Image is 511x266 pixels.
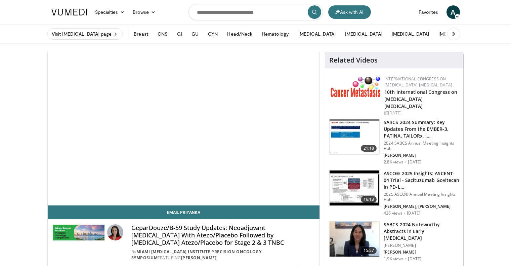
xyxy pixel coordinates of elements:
div: · [404,211,406,216]
img: VuMedi Logo [51,9,87,15]
a: [PERSON_NAME] [181,255,217,261]
h4: Related Videos [329,56,378,64]
p: 1.9K views [384,256,403,262]
p: [PERSON_NAME] [384,250,459,255]
img: 91044242-1a7c-4ea2-81be-ac97645ae033.150x105_q85_crop-smart_upscale.jpg [330,222,379,257]
a: Email Priyanka [48,205,320,219]
input: Search topics, interventions [188,4,323,20]
p: [PERSON_NAME] [384,153,459,158]
div: [DATE] [384,110,458,116]
div: · [405,159,407,165]
a: Browse [129,5,160,19]
h3: SABCS 2024 Noteworthy Abstracts in Early [MEDICAL_DATA] [384,221,459,241]
a: 10th International Congress on [MEDICAL_DATA] [MEDICAL_DATA] [384,89,457,109]
a: A [446,5,460,19]
button: Head/Neck [223,27,256,41]
h4: GeparDouze/B-59 Study Updates: Neoadjuvant [MEDICAL_DATA] With Atezo/Placebo Followed by [MEDICAL... [131,224,314,246]
div: By FEATURING [131,249,314,261]
h3: ASCO® 2025 Insights: ASCENT-04 Trial - Sacituzumab Govitecan in PD-L… [384,170,459,190]
a: International Congress on [MEDICAL_DATA] [MEDICAL_DATA] [384,76,452,88]
img: 65cf682e-204b-4491-8457-0e2feadc832e.150x105_q85_crop-smart_upscale.jpg [330,170,379,205]
img: 6ff8bc22-9509-4454-a4f8-ac79dd3b8976.png.150x105_q85_autocrop_double_scale_upscale_version-0.2.png [331,76,381,97]
a: 16:13 ASCO® 2025 Insights: ASCENT-04 Trial - Sacituzumab Govitecan in PD-L… 2025 ASCO® Annual Mee... [329,170,459,216]
a: Favorites [415,5,442,19]
button: GI [173,27,186,41]
button: GU [187,27,203,41]
p: 2024 SABCS Annual Meeting Insights Hub [384,141,459,151]
p: 2.8K views [384,159,403,165]
p: 426 views [384,211,402,216]
button: [MEDICAL_DATA] [388,27,433,41]
button: CNS [154,27,172,41]
p: [DATE] [408,256,421,262]
div: · [405,256,407,262]
img: Avatar [107,224,123,240]
button: Ask with AI [328,5,371,19]
button: Hematology [258,27,293,41]
p: [PERSON_NAME], [PERSON_NAME] [384,204,459,209]
span: 15:57 [361,247,377,254]
video-js: Video Player [48,52,320,205]
p: 2025 ASCO® Annual Meeting Insights Hub [384,192,459,202]
img: Miami Cancer Institute Precision Oncology Symposium [53,224,104,240]
button: [MEDICAL_DATA] [434,27,480,41]
button: [MEDICAL_DATA] [294,27,340,41]
span: 21:18 [361,145,377,152]
button: GYN [204,27,222,41]
h3: SABCS 2024 Summary: Key Updates From the EMBER-3, PATINA, TAILORx, I… [384,119,459,139]
img: 24788a67-60a2-4554-b753-a3698dbabb20.150x105_q85_crop-smart_upscale.jpg [330,119,379,154]
a: Visit [MEDICAL_DATA] page [47,28,123,40]
a: Specialties [91,5,129,19]
p: [DATE] [408,159,421,165]
p: [DATE] [407,211,420,216]
a: 15:57 SABCS 2024 Noteworthy Abstracts in Early [MEDICAL_DATA] [PERSON_NAME] [PERSON_NAME] 1.9K vi... [329,221,459,262]
p: [PERSON_NAME] [384,243,459,248]
button: [MEDICAL_DATA] [341,27,386,41]
a: 21:18 SABCS 2024 Summary: Key Updates From the EMBER-3, PATINA, TAILORx, I… 2024 SABCS Annual Mee... [329,119,459,165]
button: Breast [130,27,152,41]
a: Miami [MEDICAL_DATA] Institute Precision Oncology Symposium [131,249,262,261]
span: 16:13 [361,196,377,203]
